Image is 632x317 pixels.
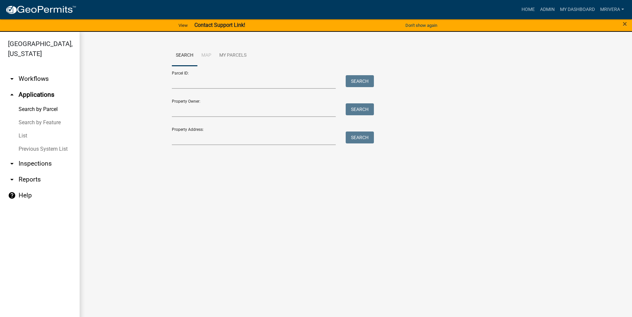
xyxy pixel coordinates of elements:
button: Search [346,132,374,143]
a: mrivera [597,3,627,16]
i: arrow_drop_down [8,75,16,83]
i: help [8,191,16,199]
a: Search [172,45,197,66]
a: View [176,20,190,31]
button: Search [346,75,374,87]
a: My Dashboard [557,3,597,16]
button: Close [623,20,627,28]
a: Admin [537,3,557,16]
a: Home [519,3,537,16]
strong: Contact Support Link! [194,22,245,28]
button: Search [346,103,374,115]
span: × [623,19,627,28]
i: arrow_drop_down [8,160,16,168]
a: My Parcels [215,45,250,66]
i: arrow_drop_down [8,176,16,184]
button: Don't show again [403,20,440,31]
i: arrow_drop_up [8,91,16,99]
